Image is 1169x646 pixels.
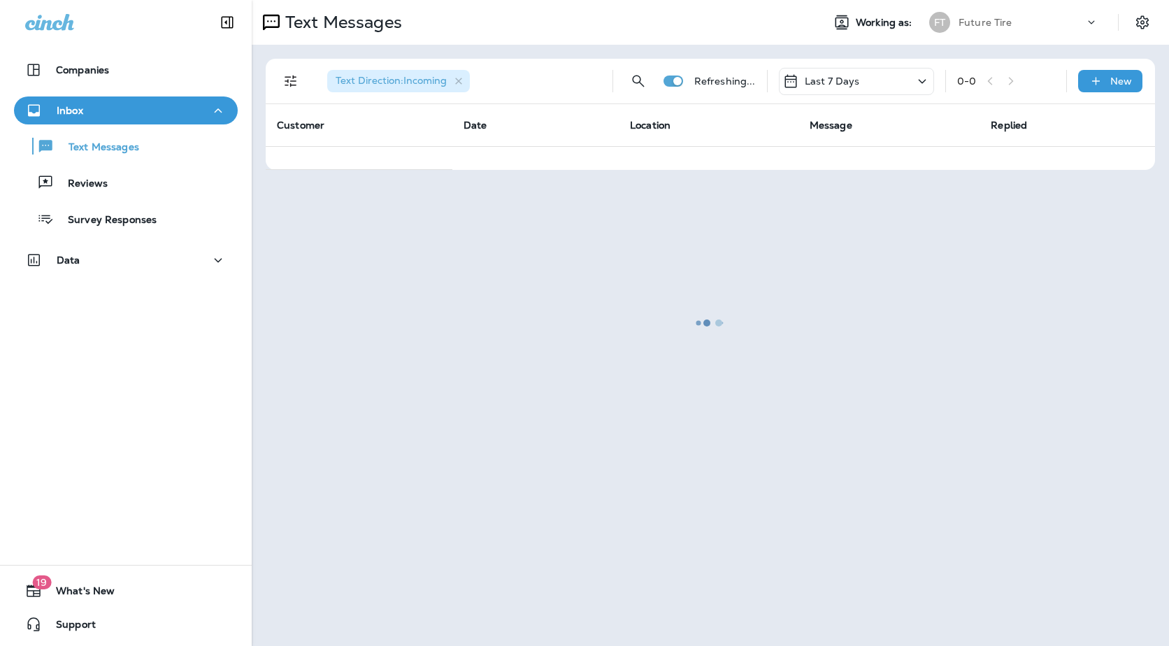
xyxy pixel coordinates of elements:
p: Companies [56,64,109,76]
button: Collapse Sidebar [208,8,247,36]
button: Support [14,610,238,638]
span: Support [42,619,96,636]
p: Data [57,254,80,266]
p: Reviews [54,178,108,191]
button: Inbox [14,96,238,124]
button: Survey Responses [14,204,238,234]
button: Reviews [14,168,238,197]
button: Companies [14,56,238,84]
p: Inbox [57,105,83,116]
p: Text Messages [55,141,139,155]
button: Data [14,246,238,274]
button: 19What's New [14,577,238,605]
span: What's New [42,585,115,602]
button: Text Messages [14,131,238,161]
p: Survey Responses [54,214,157,227]
span: 19 [32,575,51,589]
p: New [1110,76,1132,87]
